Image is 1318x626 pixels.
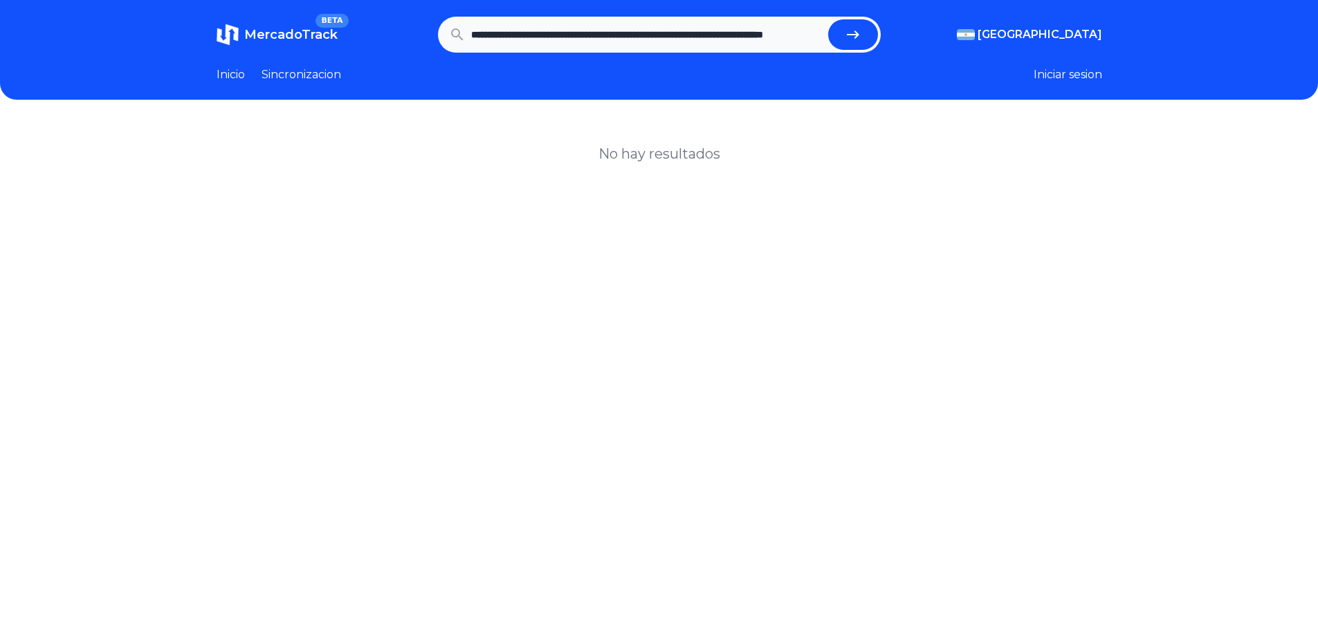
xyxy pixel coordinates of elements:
[957,26,1102,43] button: [GEOGRAPHIC_DATA]
[217,24,338,46] a: MercadoTrackBETA
[1034,66,1102,83] button: Iniciar sesion
[262,66,341,83] a: Sincronizacion
[978,26,1102,43] span: [GEOGRAPHIC_DATA]
[244,27,338,42] span: MercadoTrack
[217,24,239,46] img: MercadoTrack
[598,144,720,163] h1: No hay resultados
[217,66,245,83] a: Inicio
[957,29,975,40] img: Argentina
[315,14,348,28] span: BETA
